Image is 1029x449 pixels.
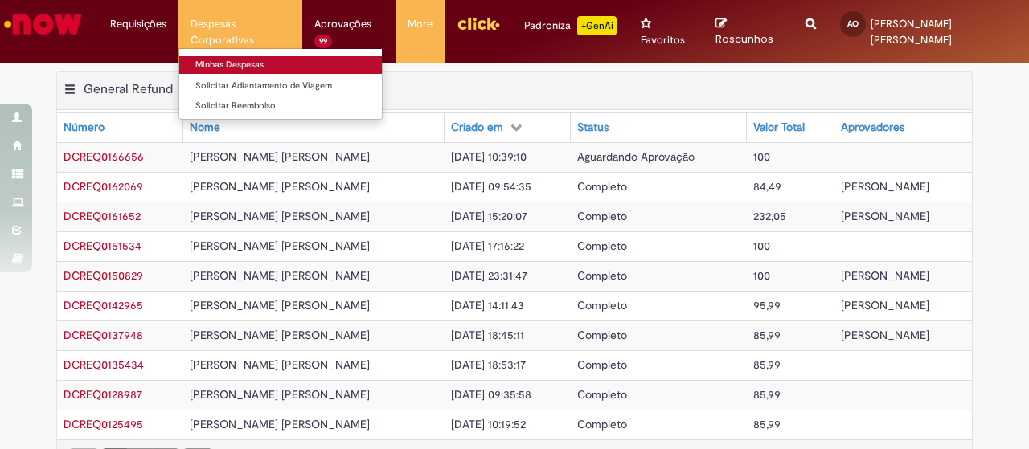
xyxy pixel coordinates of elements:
div: Aprovadores [841,120,904,136]
span: [DATE] 15:20:07 [451,209,527,223]
ul: Despesas Corporativas [178,48,383,120]
span: [PERSON_NAME] [841,298,929,312]
span: 100 [753,268,770,283]
a: Abrir Registro: DCREQ0150829 [64,268,143,283]
div: Valor Total [753,120,805,136]
a: Abrir Registro: DCREQ0166656 [64,149,144,164]
span: [PERSON_NAME] [PERSON_NAME] [871,17,952,47]
span: Completo [577,387,627,402]
span: [PERSON_NAME] [PERSON_NAME] [190,149,370,164]
span: [PERSON_NAME] [841,268,929,283]
div: Status [577,120,609,136]
span: 85,99 [753,417,781,431]
span: [DATE] 10:39:10 [451,149,527,164]
span: DCREQ0128987 [64,387,142,402]
span: [PERSON_NAME] [PERSON_NAME] [190,268,370,283]
span: [DATE] 09:54:35 [451,179,531,194]
span: AO [847,18,859,29]
span: DCREQ0151534 [64,239,141,253]
span: [DATE] 14:11:43 [451,298,524,312]
a: Abrir Registro: DCREQ0162069 [64,179,143,194]
img: ServiceNow [2,8,84,40]
span: DCREQ0162069 [64,179,143,194]
a: Abrir Registro: DCREQ0128987 [64,387,142,402]
span: 95,99 [753,298,781,312]
span: Rascunhos [715,31,773,47]
span: [DATE] 10:19:52 [451,417,526,431]
span: Aguardando Aprovação [577,149,695,164]
div: Nome [190,120,220,136]
span: DCREQ0166656 [64,149,144,164]
span: DCREQ0125495 [64,417,143,431]
span: 100 [753,239,770,253]
div: Padroniza [524,16,617,35]
span: DCREQ0161652 [64,209,141,223]
span: [PERSON_NAME] [PERSON_NAME] [190,239,370,253]
a: Abrir Registro: DCREQ0125495 [64,417,143,431]
span: Requisições [110,16,166,32]
p: +GenAi [577,16,617,35]
span: [DATE] 09:35:58 [451,387,531,402]
span: Completo [577,179,627,194]
span: Completo [577,268,627,283]
span: 85,99 [753,328,781,342]
a: Abrir Registro: DCREQ0142965 [64,298,143,312]
span: [DATE] 18:45:11 [451,328,524,342]
a: Minhas Despesas [179,56,382,74]
span: Completo [577,209,627,223]
a: Rascunhos [715,17,781,47]
span: DCREQ0135434 [64,357,144,372]
span: DCREQ0150829 [64,268,143,283]
a: Abrir Registro: DCREQ0135434 [64,357,144,372]
span: [PERSON_NAME] [841,179,929,194]
span: 232,05 [753,209,786,223]
span: DCREQ0137948 [64,328,143,342]
img: click_logo_yellow_360x200.png [457,11,500,35]
span: Despesas Corporativas [191,16,290,48]
a: Solicitar Adiantamento de Viagem [179,77,382,95]
span: 99 [314,35,332,48]
span: DCREQ0142965 [64,298,143,312]
span: [PERSON_NAME] [PERSON_NAME] [190,209,370,223]
a: Abrir Registro: DCREQ0137948 [64,328,143,342]
a: Solicitar Reembolso [179,97,382,115]
span: 100 [753,149,770,164]
button: General Refund Menu de contexto [64,81,76,102]
span: [PERSON_NAME] [PERSON_NAME] [190,179,370,194]
span: 85,99 [753,387,781,402]
span: Completo [577,239,627,253]
span: 85,99 [753,357,781,372]
span: [PERSON_NAME] [841,209,929,223]
span: [DATE] 18:53:17 [451,357,526,372]
span: [PERSON_NAME] [PERSON_NAME] [190,298,370,312]
span: Completo [577,417,627,431]
span: [PERSON_NAME] [PERSON_NAME] [190,417,370,431]
span: More [408,16,433,32]
span: [PERSON_NAME] [PERSON_NAME] [190,387,370,402]
div: Número [64,120,105,136]
span: Aprovações [314,16,371,32]
div: Criado em [451,120,503,136]
span: Completo [577,357,627,372]
span: [PERSON_NAME] [841,328,929,342]
span: Favoritos [641,32,685,48]
span: [PERSON_NAME] [PERSON_NAME] [190,328,370,342]
a: Abrir Registro: DCREQ0151534 [64,239,141,253]
span: Completo [577,298,627,312]
span: [DATE] 17:16:22 [451,239,524,253]
span: 84,49 [753,179,781,194]
span: [DATE] 23:31:47 [451,268,527,283]
a: Abrir Registro: DCREQ0161652 [64,209,141,223]
h2: General Refund [84,81,173,97]
span: [PERSON_NAME] [PERSON_NAME] [190,357,370,372]
span: Completo [577,328,627,342]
